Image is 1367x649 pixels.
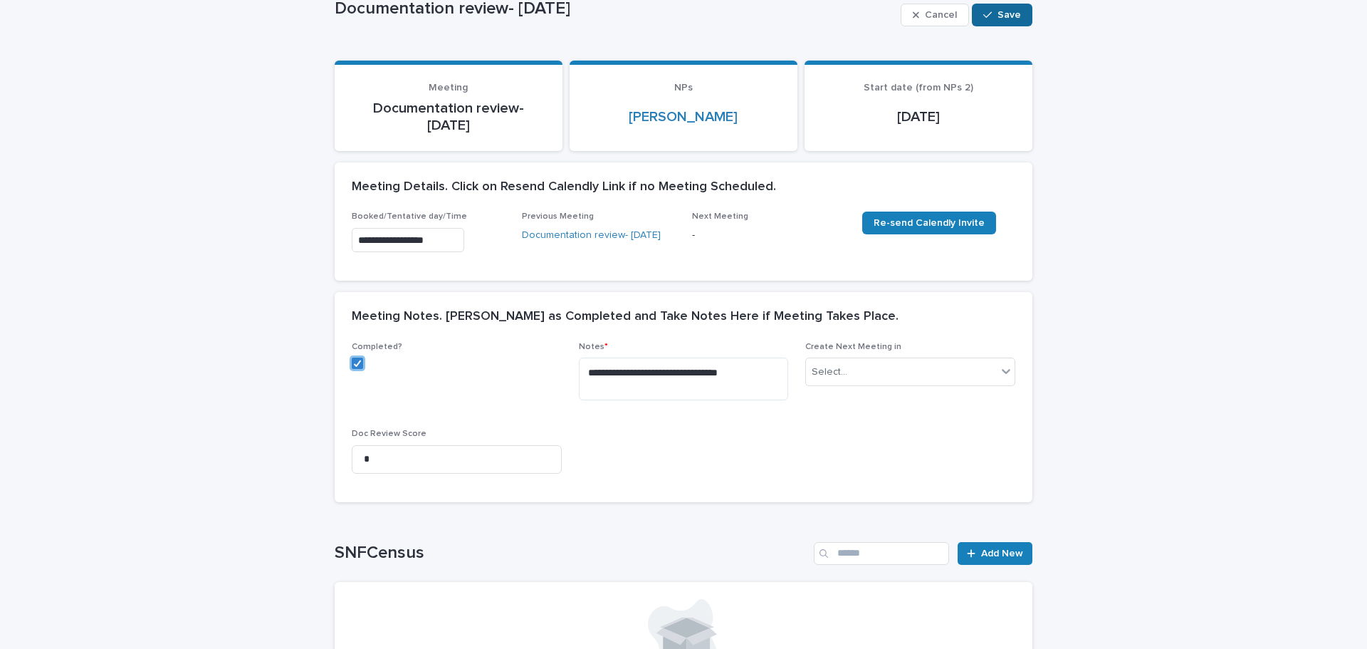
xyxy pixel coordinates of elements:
button: Save [972,4,1032,26]
input: Search [814,542,949,565]
span: Previous Meeting [522,212,594,221]
button: Cancel [901,4,969,26]
p: [DATE] [822,108,1015,125]
span: Notes [579,343,608,351]
span: Completed? [352,343,402,351]
div: Select... [812,365,847,380]
span: NPs [674,83,693,93]
a: Add New [958,542,1032,565]
span: Meeting [429,83,468,93]
h2: Meeting Notes. [PERSON_NAME] as Completed and Take Notes Here if Meeting Takes Place. [352,309,899,325]
a: Documentation review- [DATE] [522,228,661,243]
h1: SNFCensus [335,543,808,564]
span: Cancel [925,10,957,20]
h2: Meeting Details. Click on Resend Calendly Link if no Meeting Scheduled. [352,180,776,195]
span: Create Next Meeting in [805,343,901,351]
span: Booked/Tentative day/Time [352,212,467,221]
span: Doc Review Score [352,430,426,438]
span: Next Meeting [692,212,748,221]
a: [PERSON_NAME] [629,108,738,125]
span: Start date (from NPs 2) [864,83,973,93]
span: Save [997,10,1021,20]
p: - [692,228,845,243]
p: Documentation review- [DATE] [352,100,545,134]
span: Re-send Calendly Invite [874,218,985,228]
a: Re-send Calendly Invite [862,212,996,234]
span: Add New [981,549,1023,559]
